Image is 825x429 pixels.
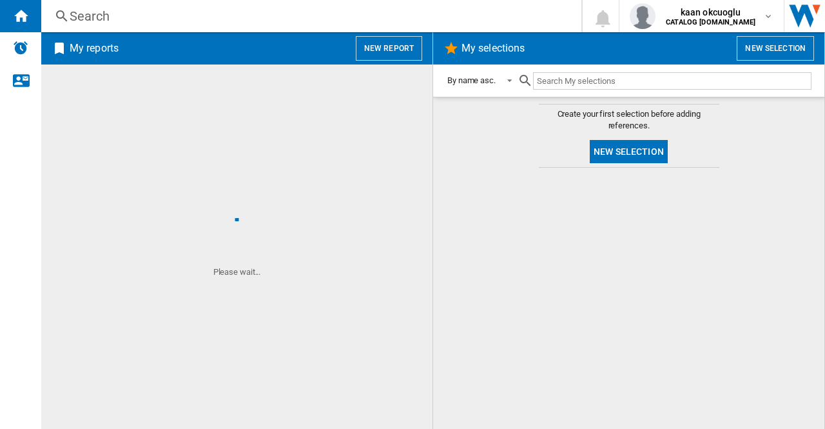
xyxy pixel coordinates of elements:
div: By name asc. [447,75,496,85]
b: CATALOG [DOMAIN_NAME] [666,18,755,26]
span: kaan okcuoglu [666,6,755,19]
ng-transclude: Please wait... [213,267,261,277]
button: New selection [590,140,668,163]
button: New report [356,36,422,61]
button: New selection [737,36,814,61]
img: profile.jpg [630,3,655,29]
span: Create your first selection before adding references. [539,108,719,132]
h2: My selections [459,36,527,61]
img: alerts-logo.svg [13,40,28,55]
div: Search [70,7,548,25]
input: Search My selections [533,72,811,90]
h2: My reports [67,36,121,61]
